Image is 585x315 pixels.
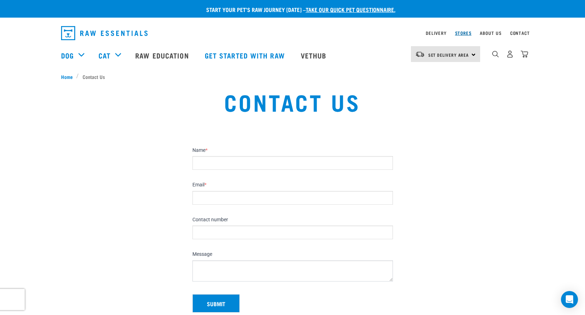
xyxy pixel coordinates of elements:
button: Submit [192,294,240,313]
a: Raw Education [128,41,197,69]
a: take our quick pet questionnaire. [306,8,395,11]
span: Set Delivery Area [428,54,469,56]
img: van-moving.png [415,51,425,57]
label: Message [192,251,393,258]
h1: Contact Us [110,89,475,114]
a: Cat [99,50,111,61]
a: Home [61,73,77,80]
a: Stores [455,32,472,34]
a: About Us [480,32,501,34]
img: home-icon@2x.png [521,50,528,58]
label: Email [192,182,393,188]
a: Get started with Raw [198,41,294,69]
a: Vethub [294,41,335,69]
a: Delivery [426,32,446,34]
label: Contact number [192,217,393,223]
nav: breadcrumbs [61,73,524,80]
img: Raw Essentials Logo [61,26,148,40]
div: Open Intercom Messenger [561,291,578,308]
img: user.png [506,50,514,58]
a: Contact [510,32,530,34]
img: home-icon-1@2x.png [492,51,499,57]
label: Name [192,147,393,154]
nav: dropdown navigation [55,23,530,43]
a: Dog [61,50,74,61]
span: Home [61,73,73,80]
